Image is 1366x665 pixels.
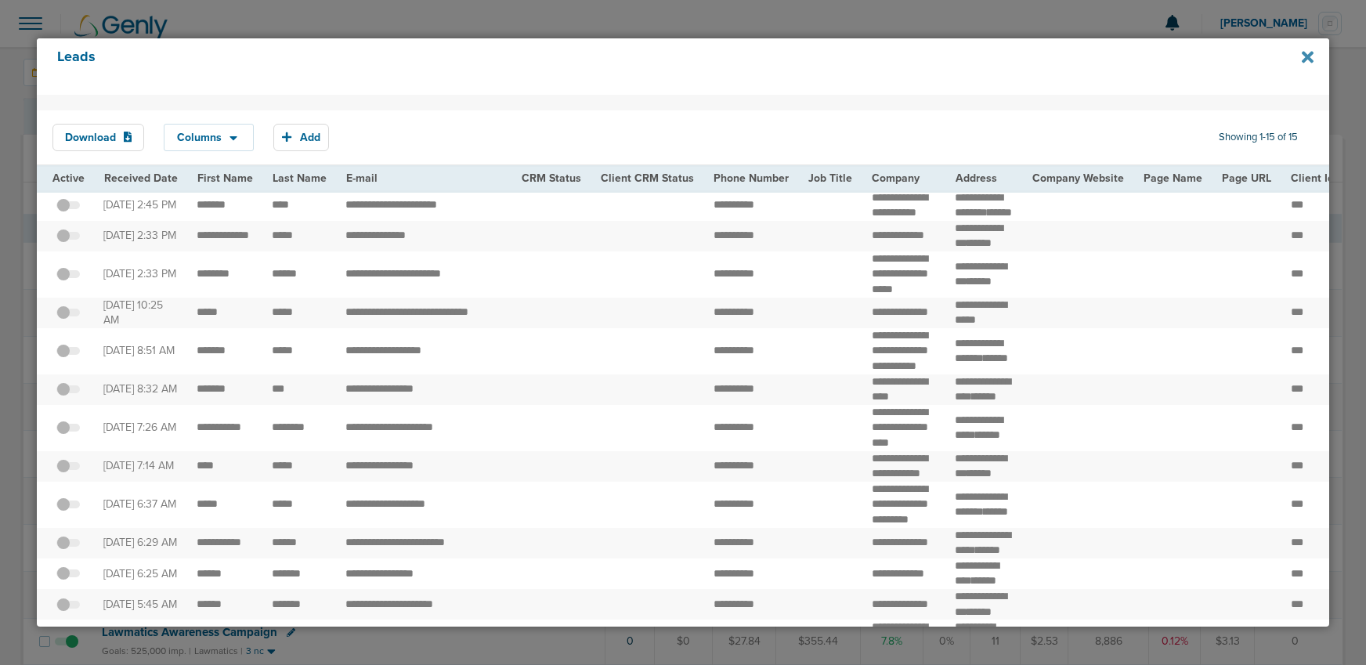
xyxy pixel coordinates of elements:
[52,124,145,151] button: Download
[1219,131,1298,144] span: Showing 1-15 of 15
[714,172,789,185] span: Phone Number
[94,221,187,251] td: [DATE] 2:33 PM
[1023,166,1134,190] th: Company Website
[945,166,1023,190] th: Address
[177,132,222,143] span: Columns
[94,374,187,405] td: [DATE] 8:32 AM
[1291,172,1334,185] span: Client Id
[94,482,187,528] td: [DATE] 6:37 AM
[94,405,187,451] td: [DATE] 7:26 AM
[94,451,187,482] td: [DATE] 7:14 AM
[94,558,187,589] td: [DATE] 6:25 AM
[197,172,253,185] span: First Name
[346,172,378,185] span: E-mail
[799,166,862,190] th: Job Title
[57,49,1188,85] h4: Leads
[300,131,320,144] span: Add
[94,589,187,620] td: [DATE] 5:45 AM
[273,124,328,151] button: Add
[52,172,85,185] span: Active
[94,251,187,298] td: [DATE] 2:33 PM
[94,620,187,650] td: [DATE] 5:21 AM
[591,166,704,190] th: Client CRM Status
[94,528,187,558] td: [DATE] 6:29 AM
[94,190,187,221] td: [DATE] 2:45 PM
[273,172,327,185] span: Last Name
[1222,172,1271,185] span: Page URL
[862,166,946,190] th: Company
[522,172,581,185] span: CRM Status
[1134,166,1212,190] th: Page Name
[94,298,187,328] td: [DATE] 10:25 AM
[104,172,178,185] span: Received Date
[94,328,187,374] td: [DATE] 8:51 AM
